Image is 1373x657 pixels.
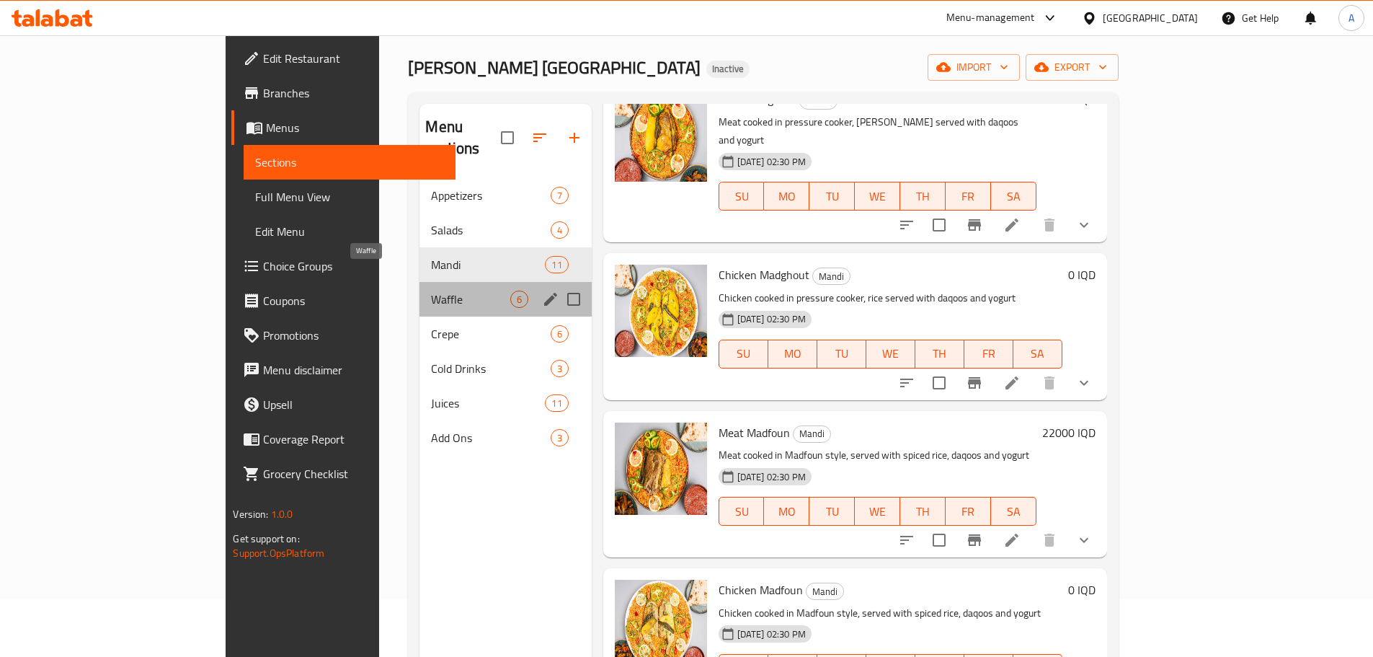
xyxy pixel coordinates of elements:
[719,604,1062,622] p: Chicken cooked in Madfoun style, served with spiced rice, daqoos and yogurt
[946,182,991,211] button: FR
[1042,89,1096,110] h6: 22000 IQD
[551,360,569,377] div: items
[271,505,293,524] span: 1.0.0
[855,497,900,526] button: WE
[551,187,569,204] div: items
[815,186,849,207] span: TU
[928,54,1020,81] button: import
[231,318,455,353] a: Promotions
[855,182,900,211] button: WE
[764,182,809,211] button: MO
[764,497,809,526] button: MO
[231,422,455,457] a: Coverage Report
[255,188,443,206] span: Full Menu View
[551,327,568,341] span: 6
[557,120,592,155] button: Add section
[615,265,707,357] img: Chicken Madghout
[263,327,443,344] span: Promotions
[806,583,844,600] div: Mandi
[551,224,568,237] span: 4
[231,249,455,283] a: Choice Groups
[813,268,850,285] span: Mandi
[924,368,954,398] span: Select to update
[793,425,831,443] div: Mandi
[719,113,1036,149] p: Meat cooked in pressure cooker, [PERSON_NAME] served with daqoos and yogurt
[812,268,850,285] div: Mandi
[946,497,991,526] button: FR
[419,172,591,461] nav: Menu sections
[425,116,500,159] h2: Menu sections
[770,186,804,207] span: MO
[551,429,569,446] div: items
[861,186,894,207] span: WE
[951,186,985,207] span: FR
[431,394,545,412] span: Juices
[889,523,924,557] button: sort-choices
[991,182,1036,211] button: SA
[1032,523,1067,557] button: delete
[263,50,443,67] span: Edit Restaurant
[263,465,443,482] span: Grocery Checklist
[419,317,591,351] div: Crepe6
[255,154,443,171] span: Sections
[1103,10,1198,26] div: [GEOGRAPHIC_DATA]
[551,325,569,343] div: items
[263,84,443,102] span: Branches
[924,525,954,555] span: Select to update
[706,61,750,78] div: Inactive
[419,386,591,420] div: Juices11
[861,501,894,522] span: WE
[231,283,455,318] a: Coupons
[770,501,804,522] span: MO
[263,292,443,309] span: Coupons
[431,360,550,377] span: Cold Drinks
[719,289,1062,307] p: Chicken cooked in pressure cooker, rice served with daqoos and yogurt
[551,189,568,203] span: 7
[233,505,268,524] span: Version:
[419,420,591,455] div: Add Ons3
[817,340,866,369] button: TU
[1068,265,1096,285] h6: 0 IQD
[263,257,443,275] span: Choice Groups
[768,340,817,369] button: MO
[233,544,324,563] a: Support.OpsPlatform
[431,221,550,239] div: Salads
[408,51,701,84] span: [PERSON_NAME] [GEOGRAPHIC_DATA]
[732,470,812,484] span: [DATE] 02:30 PM
[233,529,299,548] span: Get support on:
[921,343,959,364] span: TH
[970,343,1008,364] span: FR
[1019,343,1057,364] span: SA
[546,397,567,410] span: 11
[951,501,985,522] span: FR
[900,182,946,211] button: TH
[807,583,843,600] span: Mandi
[900,497,946,526] button: TH
[1348,10,1354,26] span: A
[915,340,964,369] button: TH
[431,256,545,273] span: Mandi
[719,182,765,211] button: SU
[1032,208,1067,242] button: delete
[419,247,591,282] div: Mandi11
[255,223,443,240] span: Edit Menu
[231,387,455,422] a: Upsell
[1037,58,1107,76] span: export
[551,221,569,239] div: items
[431,429,550,446] span: Add Ons
[719,446,1036,464] p: Meat cooked in Madfoun style, served with spiced rice, daqoos and yogurt
[492,123,523,153] span: Select all sections
[872,343,910,364] span: WE
[939,58,1008,76] span: import
[719,497,765,526] button: SU
[774,343,812,364] span: MO
[725,343,763,364] span: SU
[706,63,750,75] span: Inactive
[732,312,812,326] span: [DATE] 02:30 PM
[431,325,550,343] span: Crepe
[809,182,855,211] button: TU
[431,187,550,204] div: Appetizers
[997,186,1031,207] span: SA
[523,120,557,155] span: Sort sections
